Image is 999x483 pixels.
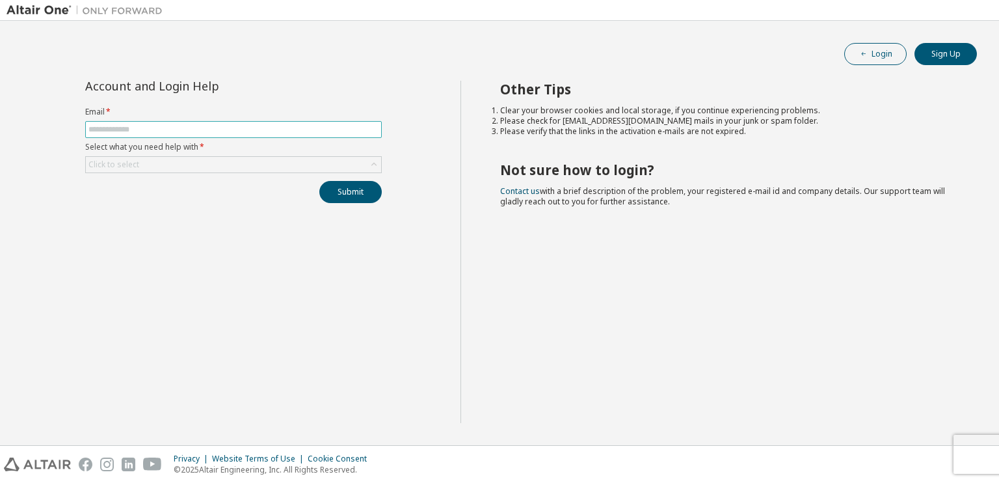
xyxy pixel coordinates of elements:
label: Select what you need help with [85,142,382,152]
img: instagram.svg [100,458,114,471]
span: with a brief description of the problem, your registered e-mail id and company details. Our suppo... [500,186,945,207]
button: Login [844,43,907,65]
div: Account and Login Help [85,81,323,91]
p: © 2025 Altair Engineering, Inc. All Rights Reserved. [174,464,375,475]
li: Please check for [EMAIL_ADDRESS][DOMAIN_NAME] mails in your junk or spam folder. [500,116,954,126]
img: youtube.svg [143,458,162,471]
div: Website Terms of Use [212,454,308,464]
img: facebook.svg [79,458,92,471]
a: Contact us [500,186,540,197]
h2: Not sure how to login? [500,161,954,178]
button: Sign Up [914,43,977,65]
div: Click to select [86,157,381,172]
img: Altair One [7,4,169,17]
div: Cookie Consent [308,454,375,464]
li: Please verify that the links in the activation e-mails are not expired. [500,126,954,137]
img: linkedin.svg [122,458,135,471]
h2: Other Tips [500,81,954,98]
label: Email [85,107,382,117]
div: Click to select [88,159,139,170]
div: Privacy [174,454,212,464]
li: Clear your browser cookies and local storage, if you continue experiencing problems. [500,105,954,116]
button: Submit [319,181,382,203]
img: altair_logo.svg [4,458,71,471]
